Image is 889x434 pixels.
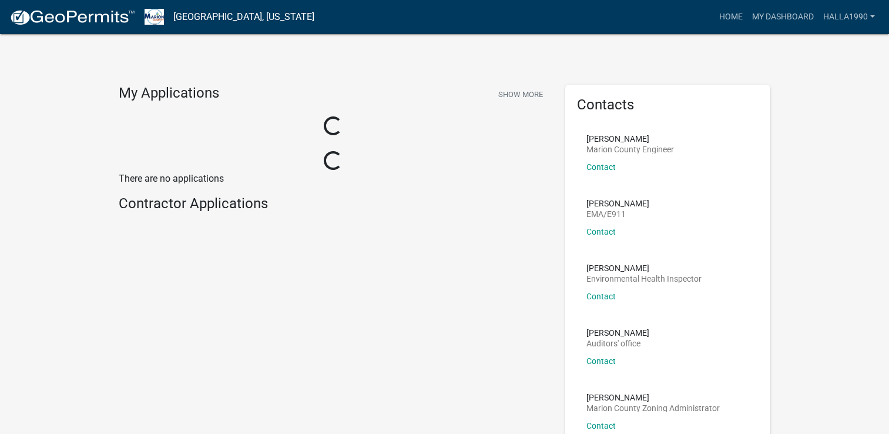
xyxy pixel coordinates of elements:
[747,6,818,28] a: My Dashboard
[119,85,219,102] h4: My Applications
[119,195,548,212] h4: Contractor Applications
[586,162,616,172] a: Contact
[818,6,880,28] a: Halla1990
[173,7,314,27] a: [GEOGRAPHIC_DATA], [US_STATE]
[577,96,759,113] h5: Contacts
[714,6,747,28] a: Home
[586,393,720,402] p: [PERSON_NAME]
[586,356,616,366] a: Contact
[586,339,649,348] p: Auditors' office
[586,145,674,153] p: Marion County Engineer
[586,421,616,430] a: Contact
[119,195,548,217] wm-workflow-list-section: Contractor Applications
[145,9,164,25] img: Marion County, Iowa
[586,292,616,301] a: Contact
[586,135,674,143] p: [PERSON_NAME]
[494,85,548,104] button: Show More
[119,172,548,186] p: There are no applications
[586,404,720,412] p: Marion County Zoning Administrator
[586,329,649,337] p: [PERSON_NAME]
[586,275,702,283] p: Environmental Health Inspector
[586,210,649,218] p: EMA/E911
[586,199,649,208] p: [PERSON_NAME]
[586,264,702,272] p: [PERSON_NAME]
[586,227,616,236] a: Contact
